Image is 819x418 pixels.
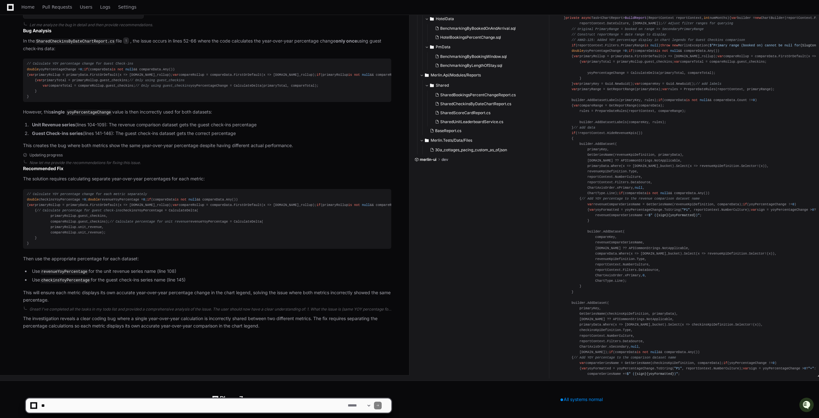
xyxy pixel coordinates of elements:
[572,43,576,47] span: if
[6,26,116,36] div: Welcome
[619,191,623,195] span: if
[631,345,639,349] span: null
[572,87,577,91] span: var
[354,73,360,77] span: not
[435,128,461,133] span: BaseReport.cs
[686,98,690,102] span: is
[440,26,516,31] span: BenchmarkingByBookedOnAndArrival.sql
[23,108,391,116] p: However, this value is then incorrectly used for both datasets:
[572,33,666,36] span: // Construct reportRange = date range to display
[587,202,593,206] span: var
[27,192,147,196] span: // Calculate YOY percentage change for each metric separately
[648,16,727,20] span: ReportContext reportContext, numMonths
[88,198,100,201] span: double
[6,6,19,19] img: PlayerZero
[696,82,721,86] span: // add labels
[650,43,658,47] span: null
[609,350,613,354] span: if
[647,191,650,195] span: is
[581,60,587,64] span: var
[572,49,584,53] span: double
[40,269,89,275] code: revenueYoyPercentage
[29,307,391,312] div: Great! I've completed all the tasks in my todo list and provided a comprehensive analysis of the ...
[181,198,187,201] span: not
[118,5,136,9] span: Settings
[29,153,63,158] span: Updating progress
[125,67,133,71] span: null
[642,273,644,277] span: 0
[566,16,729,20] span: Task<ChartReport> ( )
[440,110,490,115] span: SharedScoreCardReport.cs
[64,67,77,72] span: Pylon
[433,33,541,42] button: HotelBookingsPercentChange.sql
[572,131,576,135] span: if
[743,367,749,370] span: var
[22,54,81,59] div: We're available if you need us!
[436,16,454,21] span: HotelData
[32,130,83,136] strong: Guest Check-ins series
[129,78,185,82] span: // Only using guest_checkins
[579,361,585,365] span: var
[425,80,545,91] button: Shared
[656,49,660,53] span: is
[670,49,678,53] span: null
[425,42,545,52] button: PmData
[431,73,481,78] span: Merlin.Api/Modules/Reports
[799,397,816,414] iframe: Open customer support
[627,372,678,376] span: $" ( )"
[753,98,755,102] span: 0
[29,160,391,165] div: Now let me provide the recommendations for fixing this issue.
[23,289,391,304] p: This will ensure each metric displays its own accurate year-over-year percentage change in the ch...
[362,203,370,207] span: null
[625,49,627,53] span: 0
[42,5,72,9] span: Pull Requests
[574,126,595,130] span: // add data
[718,54,723,58] span: var
[27,62,133,66] span: // Calculate YOY percentage change for Guest Check-ins
[435,147,507,153] span: 30a_cottages_pacing_custom_as_of.json
[743,202,747,206] span: if
[662,87,668,91] span: var
[354,203,360,207] span: not
[135,84,191,88] span: // Only using guest_checkins
[574,104,579,107] span: var
[773,361,775,365] span: 0
[45,67,77,72] a: Powered byPylon
[27,198,39,201] span: double
[430,15,434,23] svg: Directory
[658,98,662,102] span: if
[637,350,640,354] span: is
[100,5,110,9] span: Logs
[808,367,814,370] span: "+"
[173,203,179,207] span: var
[440,35,501,40] span: HotelBookingsPercentChange.sql
[581,367,587,370] span: var
[29,203,35,207] span: var
[704,16,709,20] span: int
[80,67,82,71] span: 0
[645,43,648,47] span: is
[37,209,122,212] span: // Calculate percentage for guest check-ins
[625,16,647,20] span: BuildReport
[32,122,75,127] strong: Unit Revenue series
[804,367,806,370] span: 0
[731,16,737,20] span: var
[660,191,668,195] span: null
[572,27,704,31] span: // Original PrimaryRange = booked on range => SecondaryPrimaryRange
[427,146,541,154] button: 30a_cottages_pacing_custom_as_of.json
[692,98,697,102] span: not
[433,91,541,99] button: SharedBookingsPercentChangeReport.cs
[23,255,391,263] p: Then use the appropriate percentage for each dataset:
[80,5,92,9] span: Users
[656,213,668,217] span: {sign}
[425,137,429,144] svg: Directory
[336,38,357,43] strong: only once
[635,372,647,376] span: {sign}
[23,165,391,172] h2: Recommended Fix
[23,37,391,52] p: In the file , the issue occurs in lines 52-66 where the code calculates the year-over-year percen...
[581,197,700,201] span: // Add YOY percentage to the revenue comparison dataset name
[430,43,434,51] svg: Directory
[30,268,391,275] li: Use for the unit revenue series name (line 108)
[29,22,391,28] div: Let me analyze the bug in detail and then provide recommendations.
